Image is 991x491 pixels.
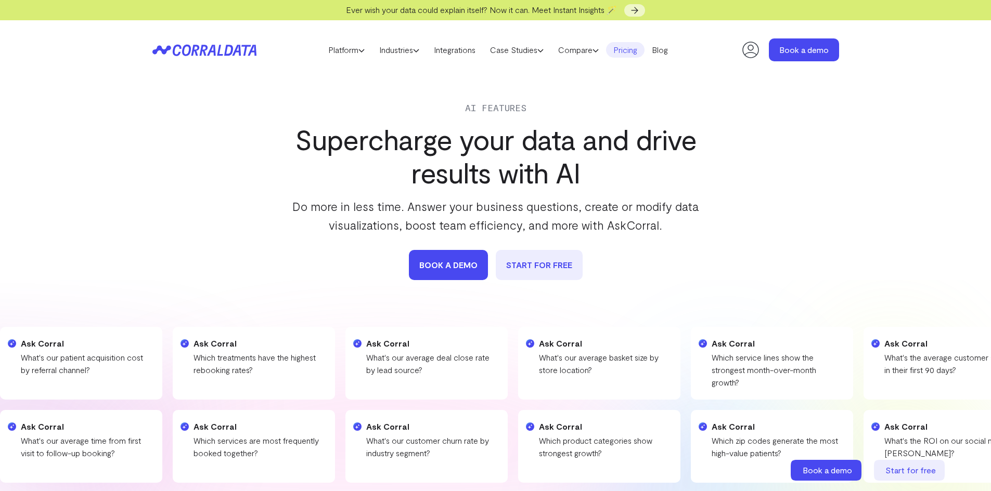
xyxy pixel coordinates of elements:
span: Book a demo [803,465,852,475]
h4: Ask Corral [712,337,843,350]
h4: Ask Corral [194,337,325,350]
a: Case Studies [483,42,551,58]
p: What's our average basket size by store location? [539,351,670,376]
a: Industries [372,42,427,58]
p: What's our inventory turnover rate by category? [549,434,680,459]
h4: Ask Corral [31,420,162,433]
a: Book a demo [769,38,839,61]
div: AI Features [284,100,708,115]
p: Which service lines show the strongest month-over-month growth? [712,351,843,389]
p: Which treatment packages drive highest revenue? [204,434,335,459]
p: How do referral patterns vary by location? [722,434,853,459]
a: Integrations [427,42,483,58]
h4: Ask Corral [549,420,680,433]
h4: Ask Corral [722,420,853,433]
p: Do more in less time. Answer your business questions, create or modify data visualizations, boost... [284,197,708,234]
h4: Ask Corral [21,337,152,350]
p: What's our average deal close rate by lead source? [366,351,497,376]
h4: Ask Corral [377,420,508,433]
h4: Ask Corral [539,337,670,350]
a: START FOR FREE [496,250,583,280]
a: Pricing [606,42,645,58]
p: What's our sales cycle duration by product type? [377,434,508,459]
p: What's our customer acquisition cost trend over time? [31,434,162,459]
p: What's our patient acquisition cost by referral channel? [21,351,152,376]
a: Platform [321,42,372,58]
a: Blog [645,42,675,58]
span: Start for free [885,465,936,475]
a: book a demo [409,250,488,280]
p: Which treatments have the highest rebooking rates? [194,351,325,376]
h4: Ask Corral [204,420,335,433]
a: Compare [551,42,606,58]
a: Start for free [874,460,947,481]
h4: Ask Corral [366,337,497,350]
h1: Supercharge your data and drive results with AI [284,123,708,189]
span: Ever wish your data could explain itself? Now it can. Meet Instant Insights 🪄 [346,5,617,15]
a: Book a demo [791,460,864,481]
